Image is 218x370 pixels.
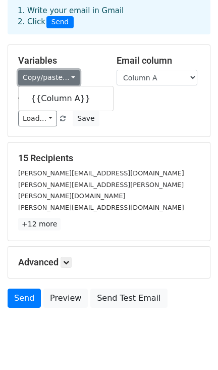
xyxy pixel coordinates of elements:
a: Send [8,289,41,308]
a: Send Test Email [90,289,167,308]
h5: 15 Recipients [18,153,200,164]
a: Preview [43,289,88,308]
h5: Advanced [18,257,200,268]
div: 聊天小组件 [168,321,218,370]
h5: Email column [117,55,200,66]
a: +12 more [18,218,61,230]
span: Send [46,16,74,28]
a: Copy/paste... [18,70,80,85]
iframe: Chat Widget [168,321,218,370]
small: [PERSON_NAME][EMAIL_ADDRESS][PERSON_NAME][PERSON_NAME][DOMAIN_NAME] [18,181,184,200]
h5: Variables [18,55,101,66]
small: [PERSON_NAME][EMAIL_ADDRESS][DOMAIN_NAME] [18,169,184,177]
small: [PERSON_NAME][EMAIL_ADDRESS][DOMAIN_NAME] [18,204,184,211]
a: Load... [18,111,57,126]
button: Save [73,111,99,126]
a: {{Column A}} [19,90,113,107]
div: 1. Write your email in Gmail 2. Click [10,5,208,28]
